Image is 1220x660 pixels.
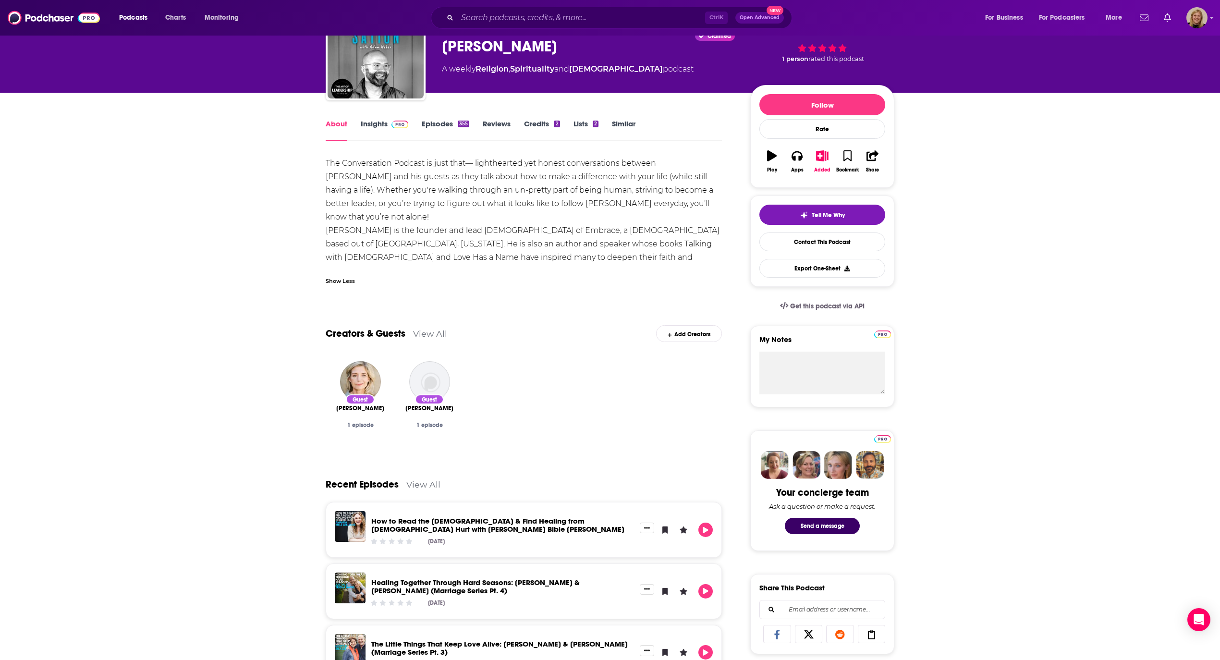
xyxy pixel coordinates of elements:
[866,167,879,173] div: Share
[1039,11,1085,24] span: For Podcasters
[509,64,510,73] span: ,
[403,422,456,428] div: 1 episode
[554,64,569,73] span: and
[346,394,375,404] div: Guest
[1186,7,1208,28] img: User Profile
[165,11,186,24] span: Charts
[750,9,894,69] div: 45 1 personrated this podcast
[554,121,560,127] div: 2
[676,584,691,599] button: Leave a Rating
[205,11,239,24] span: Monitoring
[858,625,886,643] a: Copy Link
[759,335,885,352] label: My Notes
[759,144,784,179] button: Play
[371,578,580,595] a: Healing Together Through Hard Seasons: Justin & Trisha Davis (Marriage Series Pt. 4)
[759,119,885,139] div: Rate
[759,205,885,225] button: tell me why sparkleTell Me Why
[119,11,147,24] span: Podcasts
[1136,10,1152,26] a: Show notifications dropdown
[326,157,722,291] div: The Conversation Podcast is just that— lighthearted yet honest conversations between [PERSON_NAME...
[874,435,891,443] img: Podchaser Pro
[735,12,784,24] button: Open AdvancedNew
[1160,10,1175,26] a: Show notifications dropdown
[361,119,408,141] a: InsightsPodchaser Pro
[573,119,598,141] a: Lists2
[705,12,728,24] span: Ctrl K
[782,55,808,62] span: 1 person
[428,538,445,545] div: [DATE]
[860,144,885,179] button: Share
[769,502,876,510] div: Ask a question or make a request.
[698,584,713,599] button: Play
[759,583,825,592] h3: Share This Podcast
[658,645,672,660] button: Bookmark Episode
[457,10,705,25] input: Search podcasts, credits, & more...
[784,144,809,179] button: Apps
[112,10,160,25] button: open menu
[640,584,654,595] button: Show More Button
[874,434,891,443] a: Pro website
[406,479,440,489] a: View All
[198,10,251,25] button: open menu
[808,55,864,62] span: rated this podcast
[767,167,777,173] div: Play
[8,9,100,27] a: Podchaser - Follow, Share and Rate Podcasts
[698,645,713,660] button: Play
[768,600,877,619] input: Email address or username...
[658,584,672,599] button: Bookmark Episode
[413,329,447,339] a: View All
[761,451,789,479] img: Sydney Profile
[640,645,654,656] button: Show More Button
[856,451,884,479] img: Jon Profile
[759,259,885,278] button: Export One-Sheet
[824,451,852,479] img: Jules Profile
[698,523,713,537] button: Play
[676,523,691,537] button: Leave a Rating
[800,211,808,219] img: tell me why sparkle
[708,34,731,38] span: Claimed
[159,10,192,25] a: Charts
[1186,7,1208,28] button: Show profile menu
[510,64,554,73] a: Spirituality
[405,404,453,412] a: Sharon Hodde Miller
[793,451,820,479] img: Barbara Profile
[791,167,804,173] div: Apps
[810,144,835,179] button: Added
[326,119,347,141] a: About
[336,404,384,412] a: Katherine Wolf
[812,211,845,219] span: Tell Me Why
[772,294,872,318] a: Get this podcast via API
[1187,608,1210,631] div: Open Intercom Messenger
[1106,11,1122,24] span: More
[391,121,408,128] img: Podchaser Pro
[835,144,860,179] button: Bookmark
[569,64,663,73] a: [DEMOGRAPHIC_DATA]
[371,516,624,534] a: How to Read the Bible & Find Healing from Church Hurt with Amanda Bible Williams
[335,573,366,603] img: Healing Together Through Hard Seasons: Justin & Trisha Davis (Marriage Series Pt. 4)
[640,523,654,533] button: Show More Button
[978,10,1035,25] button: open menu
[440,7,801,29] div: Search podcasts, credits, & more...
[335,511,366,542] img: How to Read the Bible & Find Healing from Church Hurt with Amanda Bible Williams
[826,625,854,643] a: Share on Reddit
[656,325,722,342] div: Add Creators
[328,2,424,98] img: The Conversation with Adam Weber
[370,599,414,606] div: Community Rating: 0 out of 5
[333,422,387,428] div: 1 episode
[340,361,381,402] a: Katherine Wolf
[476,64,509,73] a: Religion
[767,6,784,15] span: New
[524,119,560,141] a: Credits2
[593,121,598,127] div: 2
[415,394,444,404] div: Guest
[458,121,469,127] div: 355
[776,487,869,499] div: Your concierge team
[371,639,628,657] a: The Little Things That Keep Love Alive: Nicky & Sila Lee (Marriage Series Pt. 3)
[612,119,635,141] a: Similar
[795,625,823,643] a: Share on X/Twitter
[409,361,450,402] img: Sharon Hodde Miller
